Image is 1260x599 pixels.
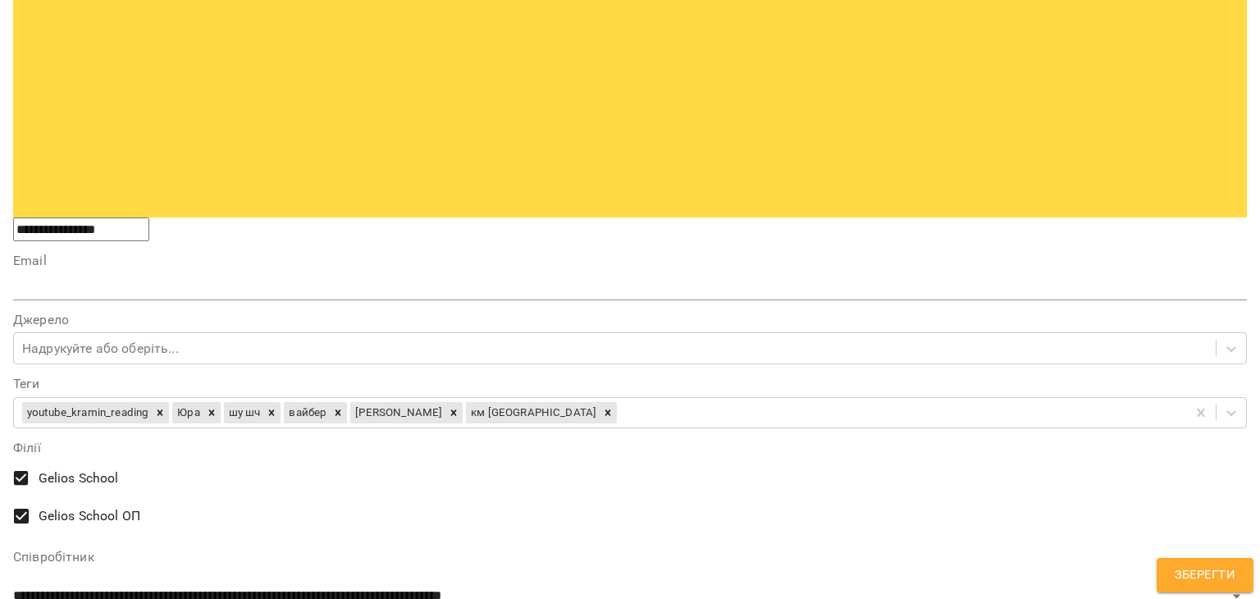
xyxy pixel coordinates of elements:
label: Джерело [13,313,1247,327]
label: Співробітник [13,551,1247,564]
span: Gelios School [39,469,119,488]
div: Юра [172,402,202,423]
div: youtube_kramin_reading [22,402,151,423]
label: Email [13,254,1247,267]
span: Зберегти [1175,565,1235,586]
div: Надрукуйте або оберіть... [22,339,179,359]
label: Теги [13,377,1247,391]
button: Зберегти [1157,558,1253,592]
span: Gelios School ОП [39,506,140,526]
div: шу шч [224,402,263,423]
div: км [GEOGRAPHIC_DATA] [466,402,599,423]
label: Філії [13,441,1247,455]
div: [PERSON_NAME] [350,402,445,423]
div: вайбер [284,402,329,423]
